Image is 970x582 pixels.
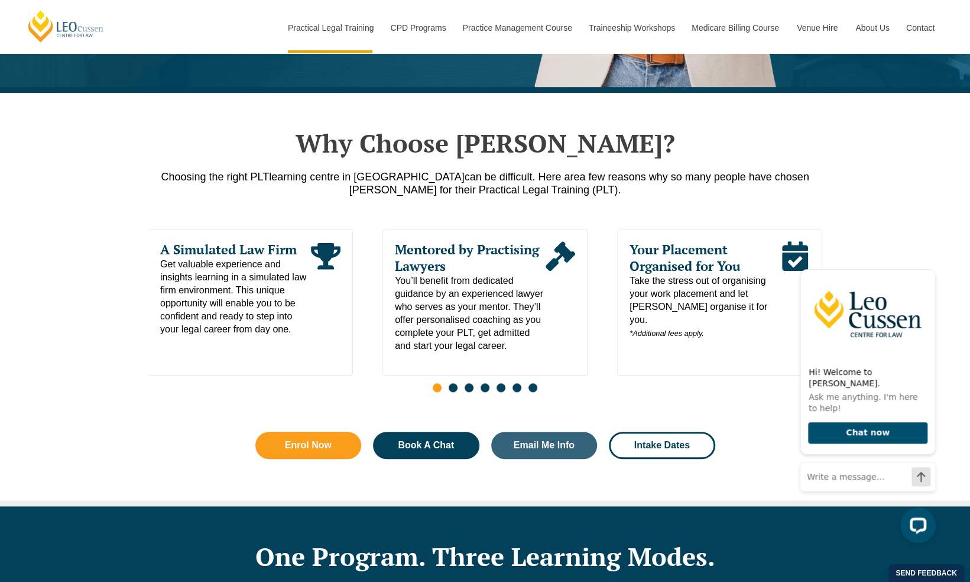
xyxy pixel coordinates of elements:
span: Go to slide 7 [528,383,537,392]
span: Go to slide 6 [512,383,521,392]
span: Choosing the right PLT [161,171,269,183]
a: Intake Dates [609,432,715,459]
span: Enrol Now [285,441,332,450]
iframe: LiveChat chat widget [790,260,940,552]
a: Venue Hire [788,2,846,53]
span: Go to slide 3 [465,383,473,392]
span: Go to slide 4 [481,383,489,392]
a: Traineeship Workshops [580,2,683,53]
h2: Why Choose [PERSON_NAME]? [148,128,822,158]
span: Go to slide 1 [433,383,442,392]
span: Your Placement Organised for You [630,241,780,274]
div: Read More [546,241,575,353]
div: 3 / 7 [617,229,822,376]
span: can be difficult. Here are [465,171,580,183]
span: Go to slide 5 [497,383,505,392]
em: *Additional fees apply. [630,329,704,338]
div: Read More [780,241,809,340]
span: A Simulated Law Firm [160,241,311,258]
span: Take the stress out of organising your work placement and let [PERSON_NAME] organise it for you. [630,274,780,340]
span: Book A Chat [398,441,454,450]
span: Email Me Info [514,441,575,450]
div: Slides [148,229,822,399]
span: learning centre in [GEOGRAPHIC_DATA] [269,171,464,183]
div: 1 / 7 [148,229,353,376]
a: Email Me Info [491,432,598,459]
a: CPD Programs [381,2,453,53]
span: You’ll benefit from dedicated guidance by an experienced lawyer who serves as your mentor. They’l... [395,274,546,353]
div: Read More [311,241,340,336]
span: Mentored by Practising Lawyers [395,241,546,274]
span: Intake Dates [634,441,690,450]
a: Practice Management Course [454,2,580,53]
span: Get valuable experience and insights learning in a simulated law firm environment. This unique op... [160,258,311,336]
p: a few reasons why so many people have chosen [PERSON_NAME] for their Practical Legal Training (PLT). [148,170,822,196]
h2: One Program. Three Learning Modes. [148,542,822,571]
span: Go to slide 2 [449,383,458,392]
a: Book A Chat [373,432,479,459]
a: Medicare Billing Course [683,2,788,53]
a: [PERSON_NAME] Centre for Law [27,9,105,43]
a: About Us [846,2,897,53]
a: Contact [897,2,943,53]
div: 2 / 7 [382,229,588,376]
a: Practical Legal Training [279,2,382,53]
a: Enrol Now [255,432,362,459]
